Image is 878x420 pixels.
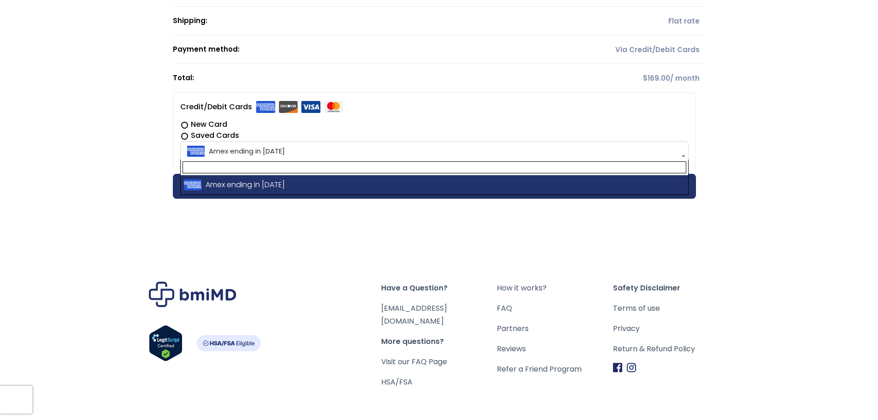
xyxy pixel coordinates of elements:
a: FAQ [497,302,613,315]
a: Visit our FAQ Page [381,356,447,367]
a: Reviews [497,343,613,355]
a: How it works? [497,282,613,295]
td: / month [513,64,704,92]
td: Flat rate [513,7,704,35]
span: 169.00 [643,73,670,83]
span: More questions? [381,335,497,348]
a: Terms of use [613,302,729,315]
span: $ [643,73,648,83]
a: Refer a Friend Program [497,363,613,376]
img: discover.svg [278,101,298,113]
a: [EMAIL_ADDRESS][DOMAIN_NAME] [381,303,447,326]
td: Via Credit/Debit Cards [513,35,704,64]
a: HSA/FSA [381,377,412,387]
img: Verify Approval for www.bmimd.com [149,325,183,361]
img: visa.svg [301,101,321,113]
label: Saved Cards [180,130,689,141]
span: Have a Question? [381,282,497,295]
th: Total: [173,64,513,92]
label: New Card [180,119,689,130]
span: Amex ending in 1004 [183,142,686,161]
img: amex.svg [256,101,276,113]
span: Amex ending in 1004 [180,141,689,161]
li: Amex ending in [DATE] [181,175,688,195]
a: Privacy [613,322,729,335]
a: Partners [497,322,613,335]
label: Credit/Debit Cards [180,100,343,114]
img: Brand Logo [149,282,236,307]
img: Instagram [627,363,636,373]
th: Shipping: [173,7,513,35]
img: mastercard.svg [324,101,343,113]
a: Return & Refund Policy [613,343,729,355]
th: Payment method: [173,35,513,64]
a: Verify LegitScript Approval for www.bmimd.com [149,325,183,366]
span: Safety Disclaimer [613,282,729,295]
img: Facebook [613,363,622,373]
img: HSA-FSA [196,335,261,351]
